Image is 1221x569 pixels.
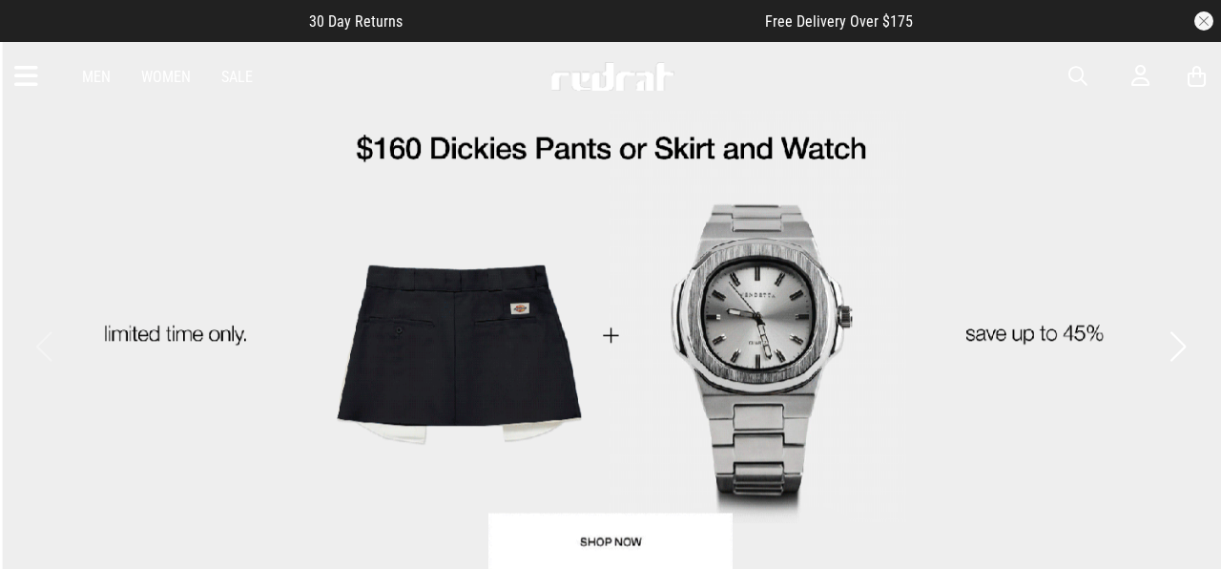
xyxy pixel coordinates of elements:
[441,11,727,31] iframe: Customer reviews powered by Trustpilot
[309,12,403,31] span: 30 Day Returns
[1165,326,1190,368] button: Next slide
[141,68,191,86] a: Women
[31,326,56,368] button: Previous slide
[549,62,675,91] img: Redrat logo
[221,68,253,86] a: Sale
[765,12,913,31] span: Free Delivery Over $175
[82,68,111,86] a: Men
